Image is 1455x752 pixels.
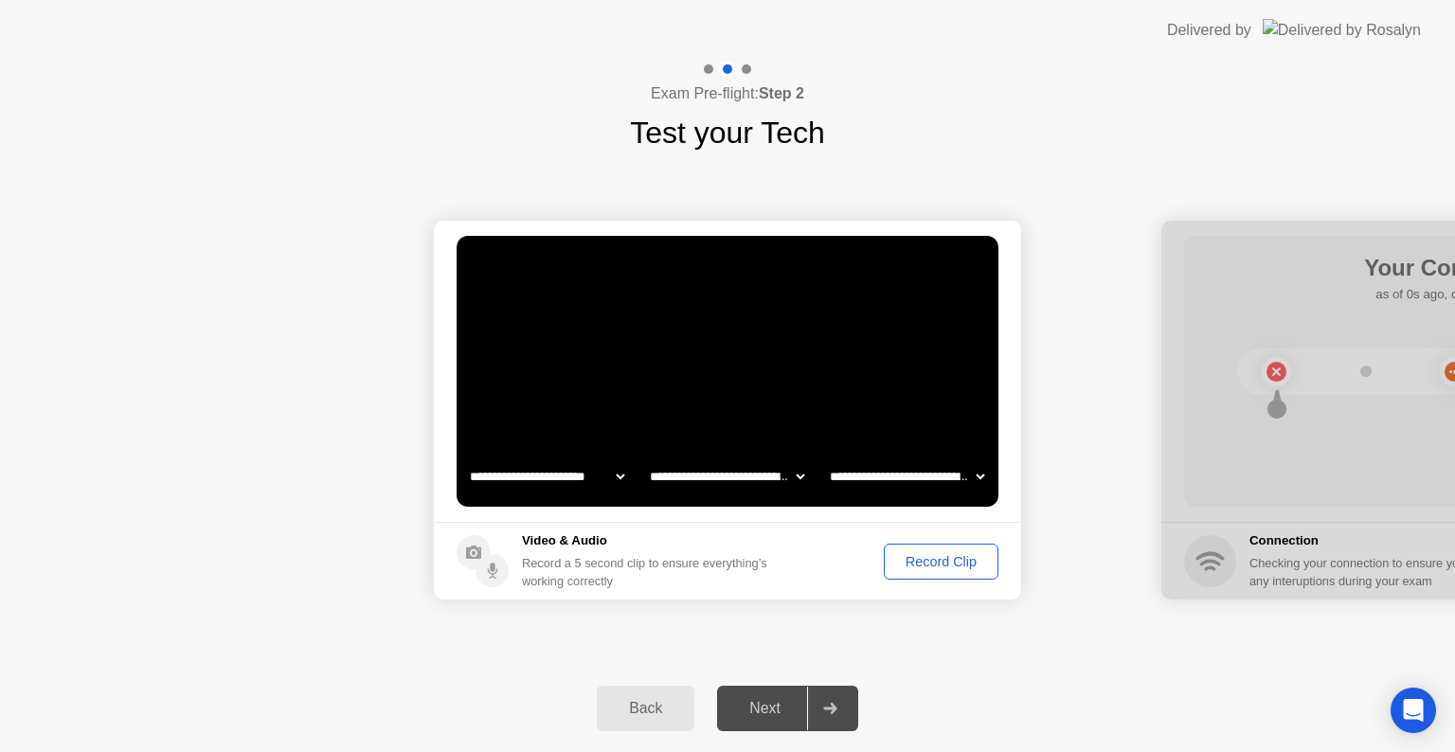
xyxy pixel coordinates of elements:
[1167,19,1251,42] div: Delivered by
[597,686,694,731] button: Back
[759,85,804,101] b: Step 2
[651,82,804,105] h4: Exam Pre-flight:
[884,544,998,580] button: Record Clip
[1263,19,1421,41] img: Delivered by Rosalyn
[522,531,775,550] h5: Video & Audio
[723,700,807,717] div: Next
[646,457,808,495] select: Available speakers
[890,554,992,569] div: Record Clip
[717,686,858,731] button: Next
[630,110,825,155] h1: Test your Tech
[1391,688,1436,733] div: Open Intercom Messenger
[522,554,775,590] div: Record a 5 second clip to ensure everything’s working correctly
[466,457,628,495] select: Available cameras
[602,700,689,717] div: Back
[826,457,988,495] select: Available microphones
